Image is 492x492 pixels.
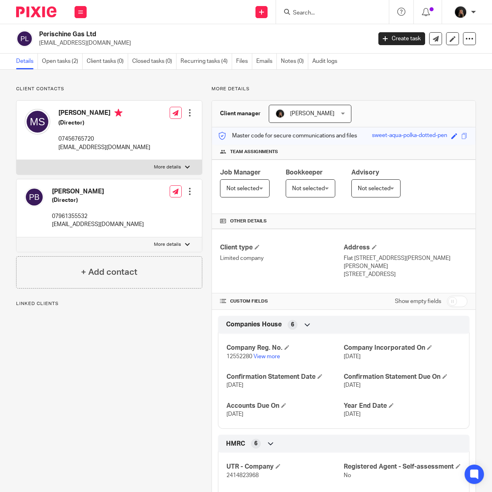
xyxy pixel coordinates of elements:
h4: [PERSON_NAME] [58,109,150,119]
p: Master code for secure communications and files [218,132,357,140]
a: Notes (0) [281,54,308,69]
span: 6 [254,440,257,448]
input: Search [292,10,365,17]
p: [EMAIL_ADDRESS][DOMAIN_NAME] [39,39,366,47]
a: Create task [378,32,425,45]
img: Pixie [16,6,56,17]
h3: Client manager [220,110,261,118]
span: 6 [291,321,294,329]
a: Closed tasks (0) [132,54,176,69]
h4: Company Reg. No. [226,344,344,352]
i: Primary [114,109,122,117]
span: [DATE] [226,382,243,388]
h4: Confirmation Statement Date [226,373,344,381]
span: Job Manager [220,169,261,176]
p: More details [154,241,181,248]
p: [EMAIL_ADDRESS][DOMAIN_NAME] [58,143,150,152]
a: Audit logs [312,54,341,69]
img: 455A9867.jpg [454,6,467,19]
span: Not selected [358,186,390,191]
span: [DATE] [344,411,361,417]
span: No [344,473,351,478]
h4: Confirmation Statement Due On [344,373,461,381]
span: Other details [230,218,267,224]
span: 2414823968 [226,473,259,478]
h4: Year End Date [344,402,461,410]
h4: Registered Agent - Self-assessment [344,463,461,471]
span: [PERSON_NAME] [290,111,334,116]
span: 12552280 [226,354,252,359]
span: Not selected [226,186,259,191]
span: Not selected [292,186,325,191]
h5: (Director) [52,196,144,204]
img: svg%3E [25,109,50,135]
p: Flat [STREET_ADDRESS][PERSON_NAME][PERSON_NAME] [344,254,467,271]
p: More details [154,164,181,170]
p: Client contacts [16,86,202,92]
a: Details [16,54,38,69]
span: [DATE] [344,382,361,388]
img: 455A9867.jpg [275,109,285,118]
a: Recurring tasks (4) [181,54,232,69]
span: [DATE] [344,354,361,359]
span: Team assignments [230,149,278,155]
p: Linked clients [16,301,202,307]
img: svg%3E [16,30,33,47]
a: Open tasks (2) [42,54,83,69]
a: Client tasks (0) [87,54,128,69]
span: [DATE] [226,411,243,417]
h5: (Director) [58,119,150,127]
span: HMRC [226,440,245,448]
span: Companies House [226,320,282,329]
img: svg%3E [25,187,44,207]
p: 07456765720 [58,135,150,143]
h4: Client type [220,243,344,252]
h4: Accounts Due On [226,402,344,410]
span: Bookkeeper [286,169,323,176]
h4: Address [344,243,467,252]
div: sweet-aqua-polka-dotted-pen [372,131,447,141]
p: [STREET_ADDRESS] [344,270,467,278]
p: 07961355532 [52,212,144,220]
h4: [PERSON_NAME] [52,187,144,196]
p: [EMAIL_ADDRESS][DOMAIN_NAME] [52,220,144,228]
h4: UTR - Company [226,463,344,471]
p: More details [212,86,476,92]
label: Show empty fields [395,297,441,305]
p: Limited company [220,254,344,262]
h4: Company Incorporated On [344,344,461,352]
h4: CUSTOM FIELDS [220,298,344,305]
a: Files [236,54,252,69]
h4: + Add contact [81,266,137,278]
a: Emails [256,54,277,69]
span: Advisory [351,169,379,176]
a: View more [253,354,280,359]
h2: Perischine Gas Ltd [39,30,301,39]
